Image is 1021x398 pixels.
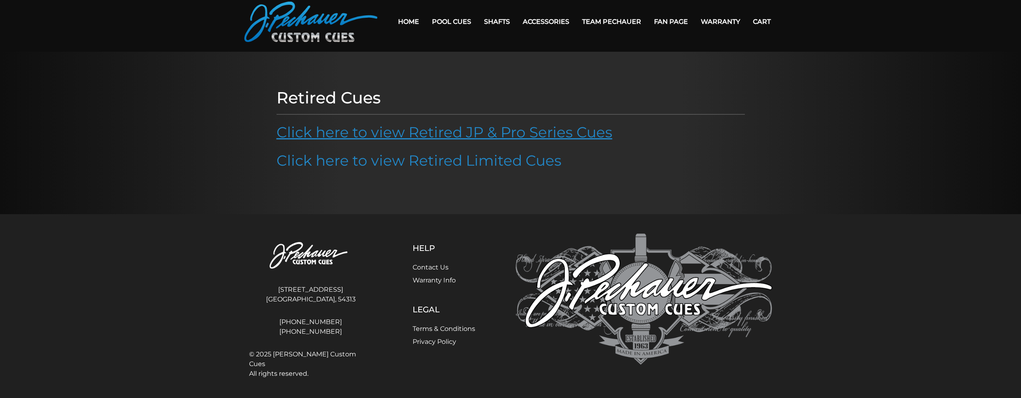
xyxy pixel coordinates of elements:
[249,282,373,307] address: [STREET_ADDRESS] [GEOGRAPHIC_DATA], 54313
[694,11,746,32] a: Warranty
[576,11,648,32] a: Team Pechauer
[746,11,777,32] a: Cart
[249,317,373,327] a: [PHONE_NUMBER]
[392,11,426,32] a: Home
[413,338,456,345] a: Privacy Policy
[648,11,694,32] a: Fan Page
[277,123,612,141] a: Click here to view Retired JP & Pro Series Cues
[249,327,373,337] a: [PHONE_NUMBER]
[478,11,516,32] a: Shafts
[413,263,449,271] a: Contact Us
[249,234,373,278] img: Pechauer Custom Cues
[413,325,475,333] a: Terms & Conditions
[249,350,373,379] span: © 2025 [PERSON_NAME] Custom Cues All rights reserved.
[413,243,475,253] h5: Help
[277,88,745,107] h1: Retired Cues
[244,2,377,42] img: Pechauer Custom Cues
[516,11,576,32] a: Accessories
[516,234,772,365] img: Pechauer Custom Cues
[413,276,456,284] a: Warranty Info
[413,305,475,314] h5: Legal
[426,11,478,32] a: Pool Cues
[277,152,562,169] a: Click here to view Retired Limited Cues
